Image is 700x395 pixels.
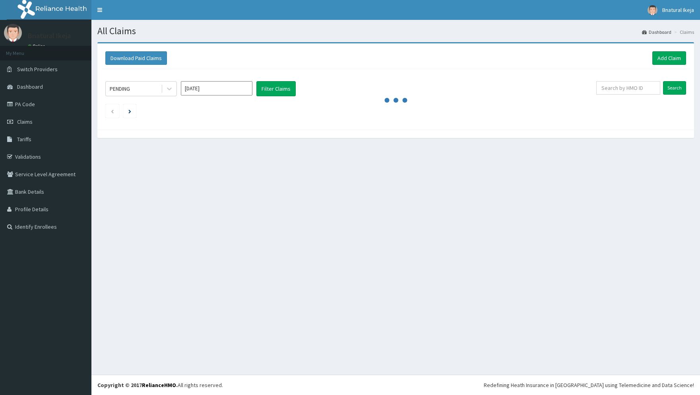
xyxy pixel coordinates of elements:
div: Redefining Heath Insurance in [GEOGRAPHIC_DATA] using Telemedicine and Data Science! [484,381,694,389]
input: Search by HMO ID [596,81,660,95]
a: Add Claim [652,51,686,65]
a: Previous page [111,107,114,115]
input: Search [663,81,686,95]
svg: audio-loading [384,88,408,112]
span: Switch Providers [17,66,58,73]
a: Next page [128,107,131,115]
img: User Image [4,24,22,42]
img: User Image [648,5,657,15]
a: Online [28,43,47,49]
button: Filter Claims [256,81,296,96]
footer: All rights reserved. [91,375,700,395]
span: Dashboard [17,83,43,90]
div: PENDING [110,85,130,93]
a: Dashboard [642,29,671,35]
p: Bnatural Ikeja [28,32,71,39]
span: Claims [17,118,33,125]
strong: Copyright © 2017 . [97,381,178,389]
button: Download Paid Claims [105,51,167,65]
a: RelianceHMO [142,381,176,389]
span: Bnatural Ikeja [662,6,694,14]
input: Select Month and Year [181,81,252,95]
li: Claims [672,29,694,35]
span: Tariffs [17,136,31,143]
h1: All Claims [97,26,694,36]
